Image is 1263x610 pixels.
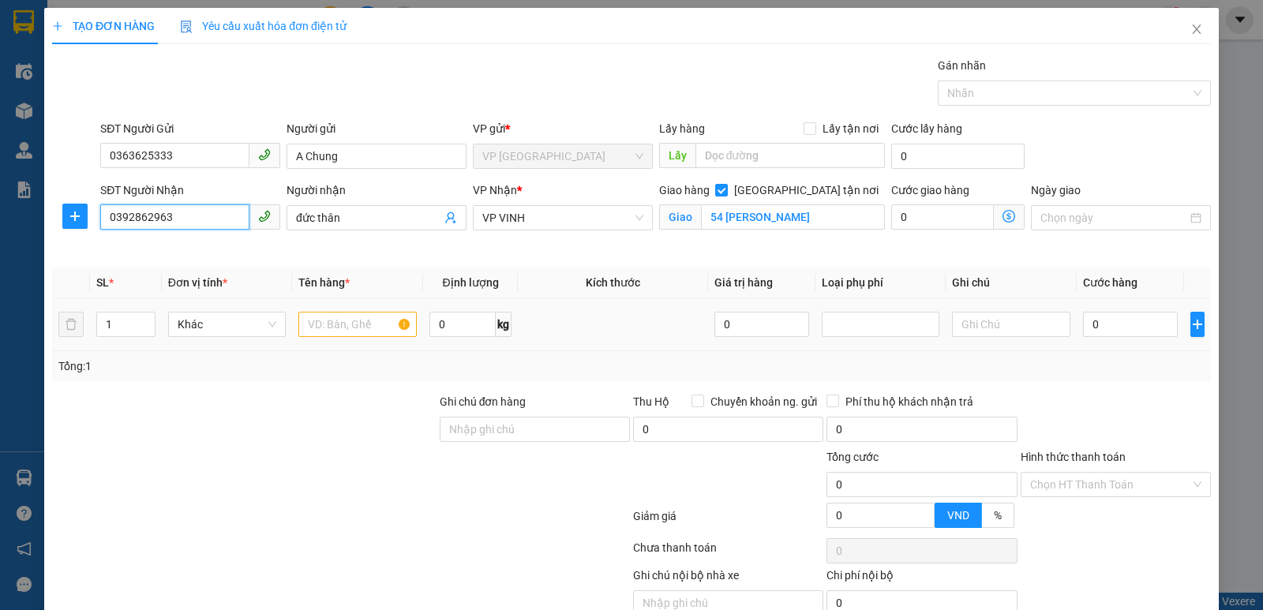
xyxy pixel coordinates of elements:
[704,393,823,410] span: Chuyển khoản ng. gửi
[178,312,277,336] span: Khác
[258,210,271,223] span: phone
[62,67,192,108] span: [GEOGRAPHIC_DATA], [GEOGRAPHIC_DATA] ↔ [GEOGRAPHIC_DATA]
[1190,23,1203,36] span: close
[826,567,1017,590] div: Chi phí nội bộ
[633,567,823,590] div: Ghi chú nội bộ nhà xe
[96,276,109,289] span: SL
[728,182,885,199] span: [GEOGRAPHIC_DATA] tận nơi
[71,13,185,64] strong: CHUYỂN PHÁT NHANH AN PHÚ QUÝ
[952,312,1070,337] input: Ghi Chú
[62,204,88,229] button: plus
[63,210,87,223] span: plus
[826,451,879,463] span: Tổng cước
[1021,451,1126,463] label: Hình thức thanh toán
[659,204,701,230] span: Giao
[714,276,773,289] span: Giá trị hàng
[1083,276,1137,289] span: Cước hàng
[58,312,84,337] button: delete
[714,312,809,337] input: 0
[815,268,946,298] th: Loại phụ phí
[695,143,886,168] input: Dọc đường
[473,184,517,196] span: VP Nhận
[1003,210,1015,223] span: dollar-circle
[440,417,630,442] input: Ghi chú đơn hàng
[482,206,643,230] span: VP VINH
[444,211,457,224] span: user-add
[1175,8,1219,52] button: Close
[258,148,271,161] span: phone
[496,312,512,337] span: kg
[891,184,969,196] label: Cước giao hàng
[443,276,499,289] span: Định lượng
[946,268,1077,298] th: Ghi chú
[659,143,695,168] span: Lấy
[473,120,653,137] div: VP gửi
[586,276,640,289] span: Kích thước
[891,144,1025,169] input: Cước lấy hàng
[938,59,986,72] label: Gán nhãn
[1040,209,1187,226] input: Ngày giao
[52,20,155,32] span: TẠO ĐƠN HÀNG
[1031,184,1081,196] label: Ngày giao
[1191,318,1204,331] span: plus
[816,120,885,137] span: Lấy tận nơi
[298,312,417,337] input: VD: Bàn, Ghế
[482,144,643,168] span: VP Cầu Yên Xuân
[659,122,705,135] span: Lấy hàng
[100,120,280,137] div: SĐT Người Gửi
[298,276,350,289] span: Tên hàng
[947,509,969,522] span: VND
[65,112,193,129] strong: PHIẾU GỬI HÀNG
[180,20,347,32] span: Yêu cầu xuất hóa đơn điện tử
[180,21,193,33] img: icon
[168,276,227,289] span: Đơn vị tính
[701,204,886,230] input: Giao tận nơi
[659,184,710,196] span: Giao hàng
[9,47,55,125] img: logo
[631,539,825,567] div: Chưa thanh toán
[891,204,994,230] input: Cước giao hàng
[1190,312,1205,337] button: plus
[287,182,467,199] div: Người nhận
[631,507,825,535] div: Giảm giá
[891,122,962,135] label: Cước lấy hàng
[839,393,980,410] span: Phí thu hộ khách nhận trả
[994,509,1002,522] span: %
[100,182,280,199] div: SĐT Người Nhận
[440,395,527,408] label: Ghi chú đơn hàng
[58,357,489,375] div: Tổng: 1
[633,395,669,408] span: Thu Hộ
[287,120,467,137] div: Người gửi
[52,21,63,32] span: plus
[201,86,296,103] span: YX1210255495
